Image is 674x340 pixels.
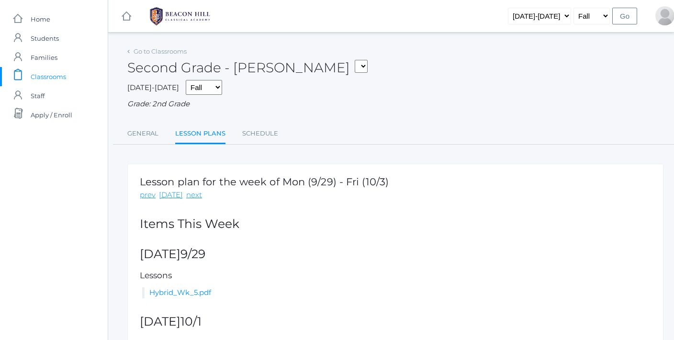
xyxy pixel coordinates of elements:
[140,190,156,201] a: prev
[140,217,651,231] h2: Items This Week
[127,60,368,75] h2: Second Grade - [PERSON_NAME]
[140,315,651,329] h2: [DATE]
[31,105,72,125] span: Apply / Enroll
[31,48,57,67] span: Families
[31,67,66,86] span: Classrooms
[140,271,651,280] h5: Lessons
[612,8,637,24] input: Go
[242,124,278,143] a: Schedule
[31,10,50,29] span: Home
[127,99,663,110] div: Grade: 2nd Grade
[140,176,389,187] h1: Lesson plan for the week of Mon (9/29) - Fri (10/3)
[31,29,59,48] span: Students
[127,124,158,143] a: General
[175,124,225,145] a: Lesson Plans
[134,47,187,55] a: Go to Classrooms
[144,4,216,28] img: 1_BHCALogos-05.png
[31,86,45,105] span: Staff
[180,314,202,329] span: 10/1
[180,247,205,261] span: 9/29
[140,248,651,261] h2: [DATE]
[186,190,202,201] a: next
[149,288,211,297] a: Hybrid_Wk_5.pdf
[159,190,183,201] a: [DATE]
[127,83,179,92] span: [DATE]-[DATE]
